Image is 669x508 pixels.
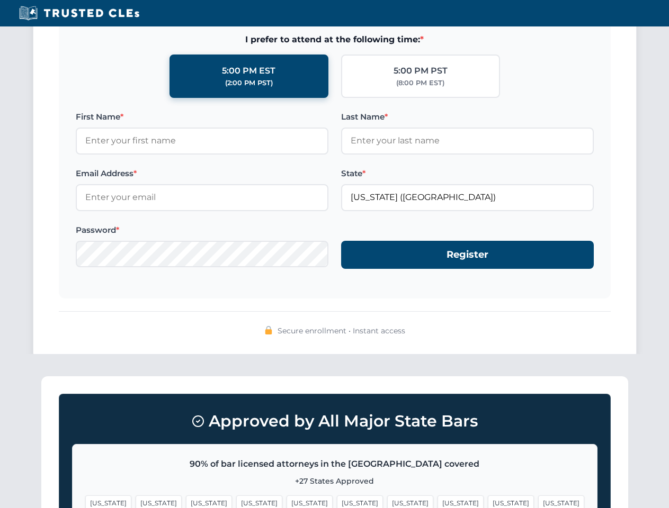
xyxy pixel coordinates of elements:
[85,457,584,471] p: 90% of bar licensed attorneys in the [GEOGRAPHIC_DATA] covered
[225,78,273,88] div: (2:00 PM PST)
[396,78,444,88] div: (8:00 PM EST)
[16,5,142,21] img: Trusted CLEs
[76,33,594,47] span: I prefer to attend at the following time:
[264,326,273,334] img: 🔒
[72,407,597,436] h3: Approved by All Major State Bars
[278,325,405,337] span: Secure enrollment • Instant access
[341,111,594,123] label: Last Name
[341,167,594,180] label: State
[222,64,275,78] div: 5:00 PM EST
[76,167,328,180] label: Email Address
[85,475,584,487] p: +27 States Approved
[341,241,594,269] button: Register
[341,184,594,211] input: Florida (FL)
[76,224,328,237] label: Password
[76,111,328,123] label: First Name
[76,128,328,154] input: Enter your first name
[394,64,448,78] div: 5:00 PM PST
[76,184,328,211] input: Enter your email
[341,128,594,154] input: Enter your last name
